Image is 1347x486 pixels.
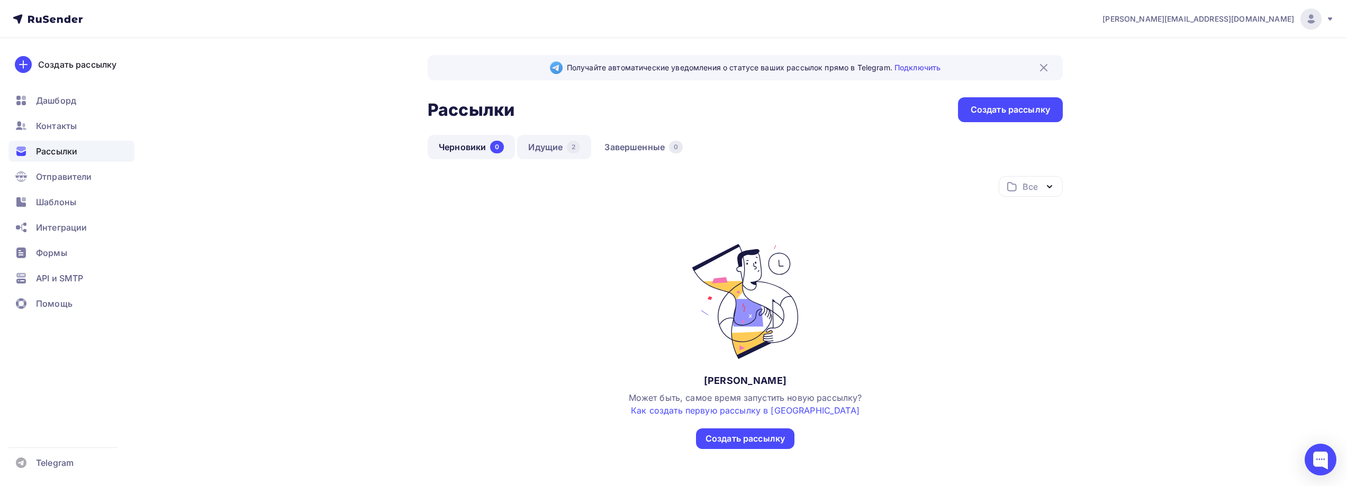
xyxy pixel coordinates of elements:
[36,196,76,208] span: Шаблоны
[999,176,1063,197] button: Все
[36,94,76,107] span: Дашборд
[36,246,67,259] span: Формы
[8,90,134,111] a: Дашборд
[36,170,92,183] span: Отправители
[517,135,591,159] a: Идущие2
[36,297,73,310] span: Помощь
[1102,8,1334,30] a: [PERSON_NAME][EMAIL_ADDRESS][DOMAIN_NAME]
[36,120,77,132] span: Контакты
[36,272,83,285] span: API и SMTP
[38,58,116,71] div: Создать рассылку
[490,141,504,153] div: 0
[1102,14,1294,24] span: [PERSON_NAME][EMAIL_ADDRESS][DOMAIN_NAME]
[36,456,74,469] span: Telegram
[8,242,134,263] a: Формы
[567,141,580,153] div: 2
[567,62,941,73] span: Получайте автоматические уведомления о статусе ваших рассылок прямо в Telegram.
[1023,180,1037,193] div: Все
[8,115,134,136] a: Контакты
[428,99,514,121] h2: Рассылки
[629,392,862,416] span: Может быть, самое время запустить новую рассылку?
[8,166,134,187] a: Отправители
[428,135,515,159] a: Черновики0
[8,191,134,213] a: Шаблоны
[704,374,786,387] div: [PERSON_NAME]
[36,145,77,158] span: Рассылки
[669,141,683,153] div: 0
[550,61,563,74] img: Telegram
[631,405,860,416] a: Как создать первую рассылку в [GEOGRAPHIC_DATA]
[36,221,87,234] span: Интеграции
[8,141,134,162] a: Рассылки
[971,104,1050,116] div: Создать рассылку
[706,433,785,445] div: Создать рассылку
[593,135,694,159] a: Завершенные0
[894,63,941,72] a: Подключить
